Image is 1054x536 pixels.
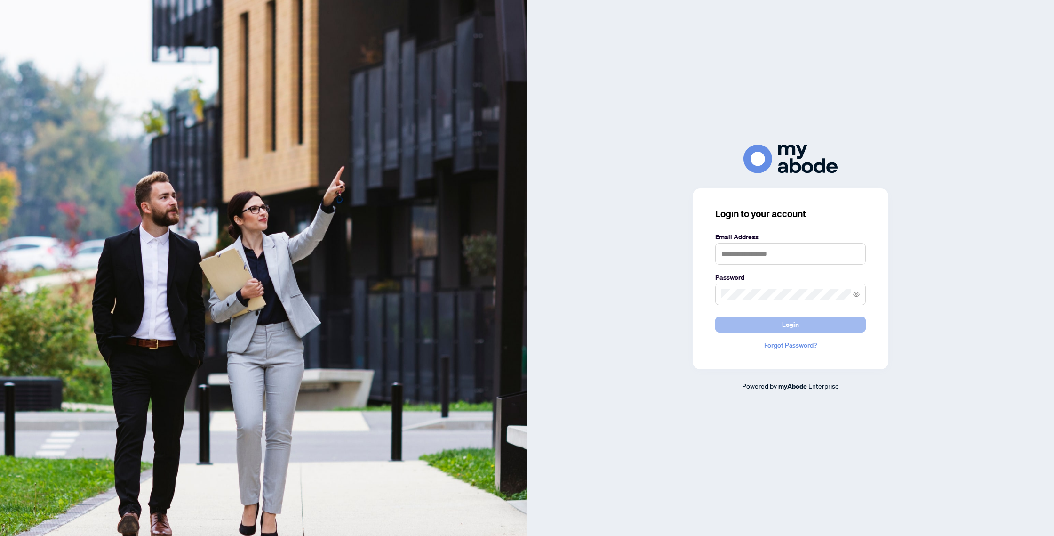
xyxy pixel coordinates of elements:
[782,317,799,332] span: Login
[778,381,807,391] a: myAbode
[715,232,866,242] label: Email Address
[743,145,838,173] img: ma-logo
[742,382,777,390] span: Powered by
[715,272,866,283] label: Password
[715,340,866,350] a: Forgot Password?
[715,207,866,220] h3: Login to your account
[808,382,839,390] span: Enterprise
[853,291,860,298] span: eye-invisible
[715,317,866,333] button: Login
